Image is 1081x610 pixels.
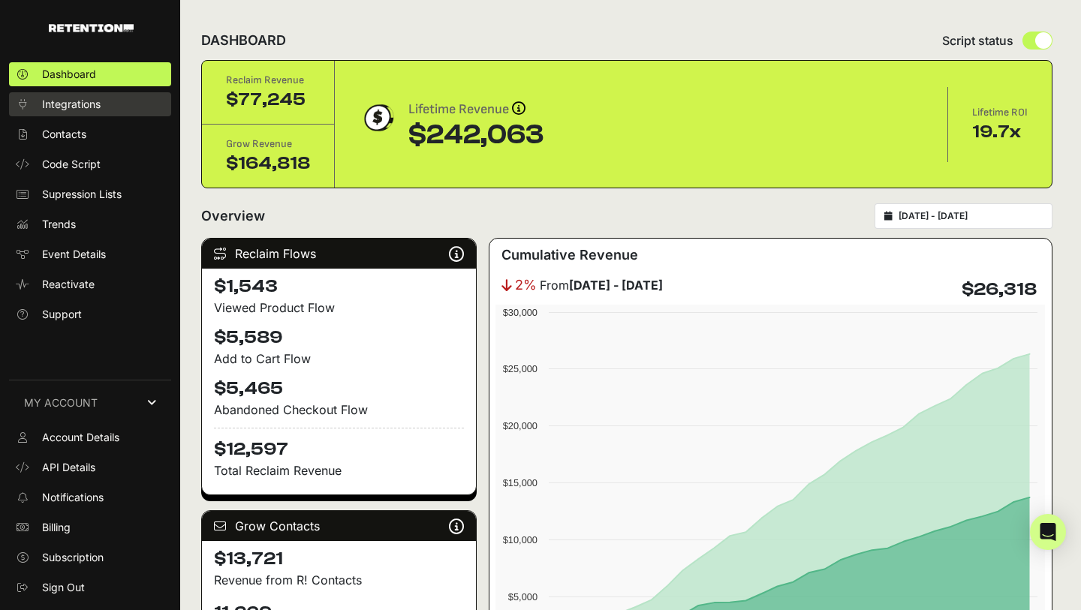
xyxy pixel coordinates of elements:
div: Add to Cart Flow [214,350,464,368]
span: Supression Lists [42,187,122,202]
span: Dashboard [42,67,96,82]
strong: [DATE] - [DATE] [569,278,663,293]
h2: DASHBOARD [201,30,286,51]
a: Event Details [9,242,171,266]
a: Dashboard [9,62,171,86]
a: Account Details [9,425,171,449]
a: Contacts [9,122,171,146]
span: Contacts [42,127,86,142]
a: Notifications [9,485,171,509]
a: Code Script [9,152,171,176]
h4: $13,721 [214,547,464,571]
text: $5,000 [508,591,537,602]
p: Revenue from R! Contacts [214,571,464,589]
span: From [540,276,663,294]
span: Account Details [42,430,119,445]
h4: $5,465 [214,377,464,401]
a: MY ACCOUNT [9,380,171,425]
img: Retention.com [49,24,134,32]
div: Lifetime Revenue [408,99,544,120]
a: Integrations [9,92,171,116]
div: Reclaim Revenue [226,73,310,88]
h2: Overview [201,206,265,227]
a: Reactivate [9,272,171,296]
h4: $26,318 [962,278,1037,302]
p: Total Reclaim Revenue [214,461,464,479]
h3: Cumulative Revenue [501,245,638,266]
div: Abandoned Checkout Flow [214,401,464,419]
text: $15,000 [503,477,537,488]
span: Billing [42,520,71,535]
text: $25,000 [503,363,537,374]
h4: $12,597 [214,428,464,461]
span: API Details [42,460,95,475]
span: Trends [42,217,76,232]
a: Subscription [9,545,171,569]
h4: $5,589 [214,326,464,350]
div: Open Intercom Messenger [1030,514,1066,550]
div: $164,818 [226,152,310,176]
a: Support [9,302,171,326]
text: $20,000 [503,420,537,431]
span: Reactivate [42,277,95,292]
span: Integrations [42,97,101,112]
span: Notifications [42,490,104,505]
span: Code Script [42,157,101,172]
span: Support [42,307,82,322]
span: MY ACCOUNT [24,395,98,410]
div: Grow Revenue [226,137,310,152]
span: 2% [515,275,537,296]
text: $30,000 [503,307,537,318]
a: Trends [9,212,171,236]
a: API Details [9,455,171,479]
div: Grow Contacts [202,511,476,541]
span: Script status [942,32,1013,50]
img: dollar-coin-05c43ed7efb7bc0c12610022525b4bbbb207c7efeef5aecc26f025e68dcafac9.png [359,99,396,137]
div: Lifetime ROI [972,105,1028,120]
text: $10,000 [503,534,537,545]
div: $77,245 [226,88,310,112]
div: Reclaim Flows [202,239,476,269]
a: Supression Lists [9,182,171,206]
span: Subscription [42,550,104,565]
div: $242,063 [408,120,544,150]
span: Event Details [42,247,106,262]
h4: $1,543 [214,275,464,299]
a: Billing [9,515,171,539]
div: Viewed Product Flow [214,299,464,317]
a: Sign Out [9,575,171,599]
span: Sign Out [42,580,85,595]
div: 19.7x [972,120,1028,144]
